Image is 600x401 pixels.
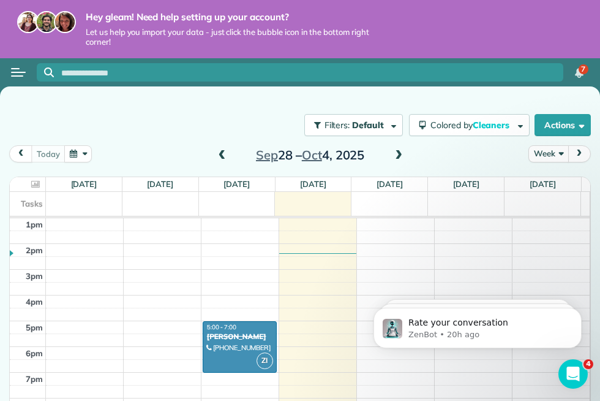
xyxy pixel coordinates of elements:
img: jorge-587dff0eeaa6aab1f244e6dc62b8924c3b6ad411094392a53c71c6c4a576187d.jpg [36,11,58,33]
a: [DATE] [377,179,403,189]
a: [DATE] [530,179,556,189]
iframe: Intercom notifications message [355,282,600,368]
a: [DATE] [147,179,173,189]
span: Sep [256,147,278,162]
span: Oct [302,147,322,162]
img: michelle-19f622bdf1676172e81f8f8fba1fb50e276960ebfe0243fe18214015130c80e4.jpg [54,11,76,33]
button: prev [9,145,32,162]
a: [DATE] [300,179,326,189]
button: Colored byCleaners [409,114,530,136]
span: 5pm [26,323,43,332]
iframe: Intercom live chat [558,359,588,389]
span: Tasks [21,199,43,208]
a: [DATE] [453,179,479,189]
div: [PERSON_NAME] [206,332,273,341]
span: 4pm [26,297,43,307]
button: Focus search [37,67,54,77]
span: 6pm [26,348,43,358]
span: 5:00 - 7:00 [207,323,236,331]
h2: 28 – 4, 2025 [234,148,387,162]
a: [DATE] [71,179,97,189]
span: 1pm [26,220,43,229]
span: Default [352,120,384,131]
a: Filters: Default [298,114,403,136]
button: Filters: Default [304,114,403,136]
a: [DATE] [223,179,250,189]
button: Week [528,145,568,162]
span: Colored by [430,120,514,131]
button: Open menu [11,66,26,79]
span: Let us help you import your data - just click the bubble icon in the bottom right corner! [86,27,380,48]
span: 2pm [26,245,43,255]
span: 7 [581,64,585,74]
span: 3pm [26,271,43,281]
button: next [568,145,591,162]
nav: Main [561,59,600,86]
div: 7 unread notifications [566,59,592,86]
span: 4 [583,359,593,369]
img: maria-72a9807cf96188c08ef61303f053569d2e2a8a1cde33d635c8a3ac13582a053d.jpg [17,11,39,33]
svg: Focus search [44,67,54,77]
span: 7pm [26,374,43,384]
span: ZI [257,353,273,369]
strong: Hey gleam! Need help setting up your account? [86,11,380,23]
button: Actions [534,114,591,136]
span: Filters: [324,120,350,131]
button: today [31,145,65,162]
span: Cleaners [473,120,512,131]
